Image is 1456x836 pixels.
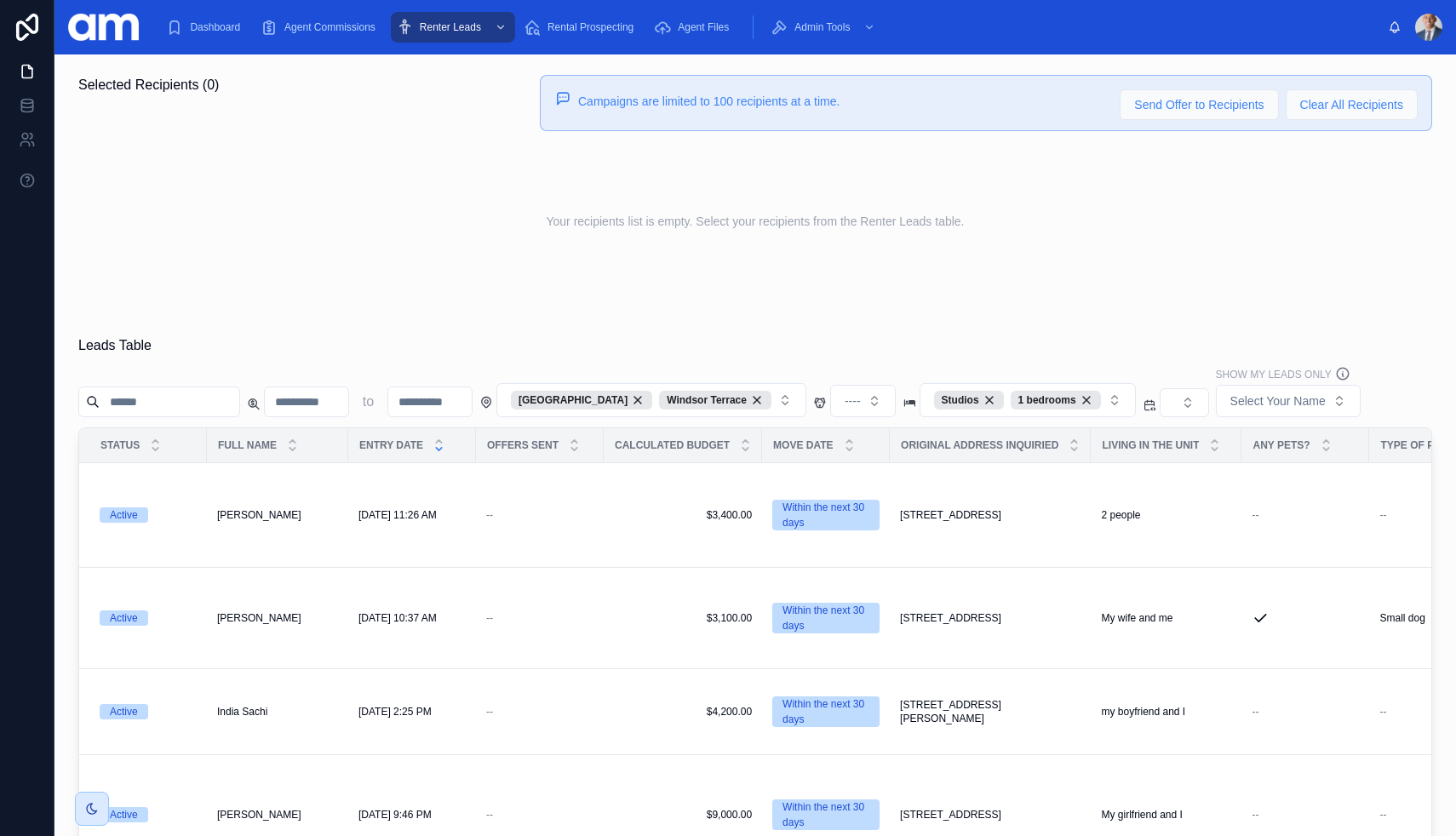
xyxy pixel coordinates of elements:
label: Show My Leads Only [1216,366,1332,381]
span: Select Your Name [1230,392,1326,409]
a: Renter Leads [391,12,515,43]
span: [PERSON_NAME] [217,808,301,822]
p: Selected Recipients (0) [78,75,219,95]
a: [PERSON_NAME] [217,611,338,625]
a: -- [486,508,593,522]
a: Within the next 30 days [772,603,880,633]
button: Select Button [1160,388,1209,417]
span: [DATE] 10:37 AM [358,611,437,625]
div: Active [110,610,138,626]
span: -- [486,611,493,625]
span: Full Name [218,438,277,452]
a: [STREET_ADDRESS] [900,611,1081,625]
span: [PERSON_NAME] [217,508,301,522]
span: Renter Leads [420,20,481,34]
span: [STREET_ADDRESS] [900,508,1001,522]
span: Small dog [1379,611,1424,625]
span: [DATE] 2:25 PM [358,705,432,719]
button: Clear All Recipients [1286,89,1418,120]
p: to [363,392,374,412]
div: scrollable content [152,9,1388,46]
span: ---- [845,392,861,409]
a: -- [486,705,593,719]
span: Send Offer to Recipients [1134,96,1264,113]
span: [PERSON_NAME] [217,611,301,625]
span: Living in the Unit [1102,438,1199,452]
button: Select Button [1216,385,1361,417]
button: Unselect WINDSOR_TERRACE [659,391,771,409]
span: Calculated Budget [615,438,730,452]
span: Original Address Inquiried [901,438,1058,452]
div: Active [110,704,138,719]
div: Active [110,807,138,822]
a: Active [100,507,197,523]
a: $3,100.00 [614,611,752,625]
a: Within the next 30 days [772,500,880,530]
a: $9,000.00 [614,808,752,822]
div: Within the next 30 days [782,500,869,530]
a: [PERSON_NAME] [217,808,338,822]
span: Move Date [773,438,833,452]
button: Unselect PROSPECT_HEIGHTS [511,391,652,409]
span: Type of Pet [1380,438,1447,452]
a: -- [486,611,593,625]
a: [STREET_ADDRESS][PERSON_NAME] [900,698,1081,725]
a: Admin Tools [765,12,884,43]
span: -- [1379,808,1386,822]
a: Agent Files [649,12,741,43]
span: Any Pets? [1253,438,1310,452]
a: Active [100,807,197,822]
span: Rental Prospecting [547,20,633,34]
div: 1 bedrooms [1011,391,1101,409]
a: Active [100,610,197,626]
a: [STREET_ADDRESS] [900,808,1081,822]
div: Within the next 30 days [782,603,869,633]
span: Clear All Recipients [1300,96,1403,113]
div: Campaigns are limited to 100 recipients at a time. [578,93,1106,110]
div: [GEOGRAPHIC_DATA] [511,391,652,409]
button: Select Button [830,385,896,417]
span: -- [1252,808,1258,822]
div: Windsor Terrace [659,391,771,409]
a: [DATE] 10:37 AM [358,611,466,625]
a: [DATE] 2:25 PM [358,705,466,719]
a: Within the next 30 days [772,696,880,727]
span: Dashboard [190,20,240,34]
span: [DATE] 9:46 PM [358,808,432,822]
span: India Sachi [217,705,267,719]
span: My girlfriend and I [1101,808,1182,822]
a: -- [486,808,593,822]
a: [PERSON_NAME] [217,508,338,522]
span: -- [1252,705,1258,719]
button: Select Button [496,383,806,417]
span: $4,200.00 [614,705,752,719]
a: India Sachi [217,705,338,719]
span: Leads Table [78,335,152,356]
button: Unselect STUDIOS [934,391,1004,409]
a: [DATE] 11:26 AM [358,508,466,522]
span: -- [486,808,493,822]
a: [STREET_ADDRESS] [900,508,1081,522]
span: -- [486,508,493,522]
span: -- [1379,705,1386,719]
a: Within the next 30 days [772,799,880,830]
a: -- [1252,705,1359,719]
span: -- [1379,508,1386,522]
span: [DATE] 11:26 AM [358,508,437,522]
img: App logo [68,14,139,41]
div: Studios [934,391,1004,409]
button: Unselect I_1_BEDROOMS [1011,391,1101,409]
a: $3,400.00 [614,508,752,522]
span: My wife and me [1101,611,1172,625]
a: Dashboard [161,12,252,43]
div: Within the next 30 days [782,696,869,727]
span: -- [1252,508,1258,522]
button: Select Button [920,383,1136,417]
a: Active [100,704,197,719]
span: 2 people [1101,508,1140,522]
a: Rental Prospecting [519,12,645,43]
